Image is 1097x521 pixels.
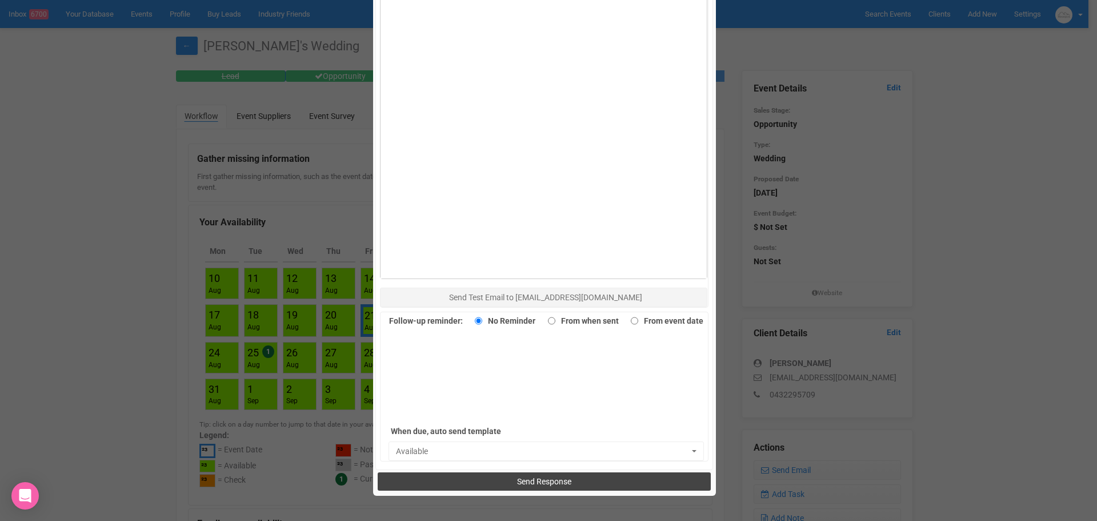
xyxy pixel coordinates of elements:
[449,293,642,302] span: Send Test Email to [EMAIL_ADDRESS][DOMAIN_NAME]
[389,313,463,329] label: Follow-up reminder:
[517,477,571,486] span: Send Response
[625,313,703,329] label: From event date
[391,423,551,439] label: When due, auto send template
[396,446,690,457] span: Available
[11,482,39,510] div: Open Intercom Messenger
[469,313,535,329] label: No Reminder
[542,313,619,329] label: From when sent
